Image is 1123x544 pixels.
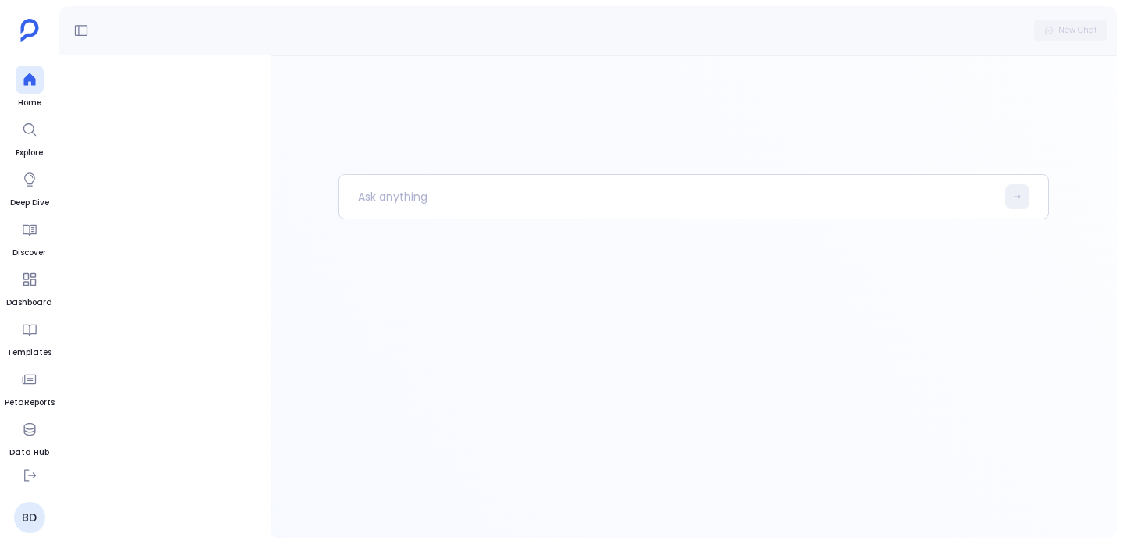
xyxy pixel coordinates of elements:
a: Deep Dive [10,165,49,209]
span: Templates [7,347,51,359]
img: petavue logo [20,19,39,42]
a: Templates [7,315,51,359]
span: Dashboard [6,297,52,309]
a: Explore [16,116,44,159]
a: Dashboard [6,265,52,309]
span: PetaReports [5,396,55,409]
a: Home [16,66,44,109]
a: BD [14,502,45,533]
span: Home [16,97,44,109]
span: Discover [12,247,46,259]
a: Discover [12,215,46,259]
span: Data Hub [9,446,49,459]
span: Deep Dive [10,197,49,209]
span: Explore [16,147,44,159]
a: Data Hub [9,415,49,459]
a: PetaReports [5,365,55,409]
